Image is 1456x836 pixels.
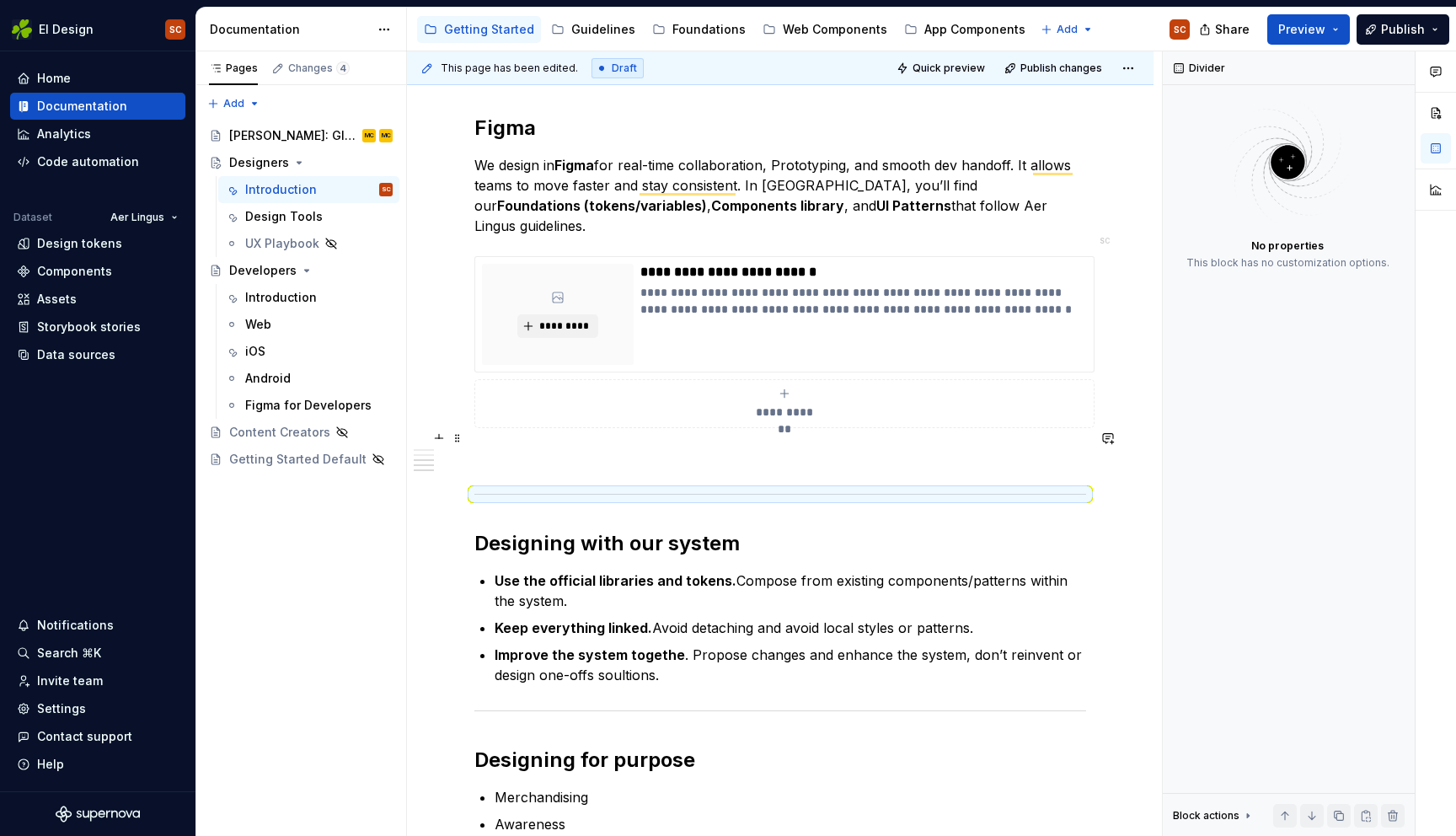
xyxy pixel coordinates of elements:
button: Help [10,751,185,778]
div: SC [169,23,182,36]
a: Assets [10,286,185,313]
div: Foundations [672,21,746,38]
h2: Designing with our system [474,530,1086,557]
span: Share [1215,21,1250,38]
button: Contact support [10,723,185,750]
a: Developers [202,257,399,284]
div: Pages [209,62,258,75]
button: Publish [1357,14,1449,45]
span: Add [223,97,244,110]
div: Design Tools [245,208,323,225]
p: Compose from existing components/patterns within the system. [495,571,1086,611]
div: Block actions [1173,804,1255,828]
a: Code automation [10,148,185,175]
div: SC [382,181,391,198]
a: Documentation [10,93,185,120]
div: Code automation [37,153,139,170]
div: Introduction [245,181,317,198]
div: Documentation [37,98,127,115]
a: Design tokens [10,230,185,257]
div: iOS [245,343,265,360]
p: We design in for real-time collaboration, Prototyping, and smooth dev handoff. It allows teams to... [474,155,1086,236]
a: iOS [218,338,399,365]
div: Web Components [783,21,887,38]
div: Block actions [1173,809,1239,823]
span: Publish changes [1020,62,1102,75]
p: Merchandising [495,787,1086,807]
strong: Use the official libraries and tokens. [495,572,736,589]
a: Storybook stories [10,313,185,340]
strong: Figma [554,157,594,174]
a: Home [10,65,185,92]
img: 56b5df98-d96d-4d7e-807c-0afdf3bdaefa.png [12,19,32,40]
div: Storybook stories [37,319,141,335]
strong: Keep everything linked. [495,619,652,636]
a: Android [218,365,399,392]
a: Web [218,311,399,338]
div: Page tree [202,122,399,473]
div: Developers [229,262,297,279]
strong: Foundations (tokens/variables) [497,197,707,214]
div: Web [245,316,271,333]
div: Design tokens [37,235,122,252]
div: Help [37,756,64,773]
strong: UI Patterns [876,197,951,214]
button: Notifications [10,612,185,639]
a: Introduction [218,284,399,311]
span: Quick preview [913,62,985,75]
div: [PERSON_NAME]: Global Experience Language [229,127,359,144]
span: 4 [336,62,350,75]
button: Aer Lingus [103,206,185,229]
a: Settings [10,695,185,722]
div: Notifications [37,617,114,634]
a: IntroductionSC [218,176,399,203]
span: This page has been edited. [441,62,578,75]
div: Getting Started Default [229,451,367,468]
div: Assets [37,291,77,308]
button: Preview [1267,14,1350,45]
div: Dataset [13,211,52,224]
a: Data sources [10,341,185,368]
a: Analytics [10,121,185,147]
div: Android [245,370,291,387]
div: This block has no customization options. [1186,256,1389,270]
div: Analytics [37,126,91,142]
div: Data sources [37,346,115,363]
a: App Components [897,16,1032,43]
div: Search ⌘K [37,645,101,662]
a: Foundations [645,16,752,43]
p: Awareness [495,814,1086,834]
span: Aer Lingus [110,211,164,224]
span: Draft [612,62,637,75]
div: Settings [37,700,86,717]
div: App Components [924,21,1025,38]
div: No properties [1251,239,1324,253]
div: UX Playbook [245,235,319,252]
h2: Figma [474,115,1086,142]
a: Design Tools [218,203,399,230]
div: SC [1174,23,1186,36]
a: Designers [202,149,399,176]
button: EI DesignSC [3,11,192,47]
div: Guidelines [571,21,635,38]
div: Components [37,263,112,280]
div: EI Design [39,21,94,38]
a: Getting Started [417,16,541,43]
svg: Supernova Logo [56,806,140,823]
button: Add [202,92,265,115]
div: Documentation [210,21,369,38]
span: Publish [1381,21,1425,38]
div: MC [382,127,391,144]
button: Quick preview [891,56,993,80]
button: Share [1191,14,1261,45]
span: Add [1057,23,1078,36]
div: Getting Started [444,21,534,38]
a: Invite team [10,667,185,694]
a: Components [10,258,185,285]
a: Getting Started Default [202,446,399,473]
p: Avoid detaching and avoid local styles or patterns. [495,618,1086,638]
div: SC [1100,234,1110,248]
button: Add [1036,18,1099,41]
div: Page tree [417,13,1032,46]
